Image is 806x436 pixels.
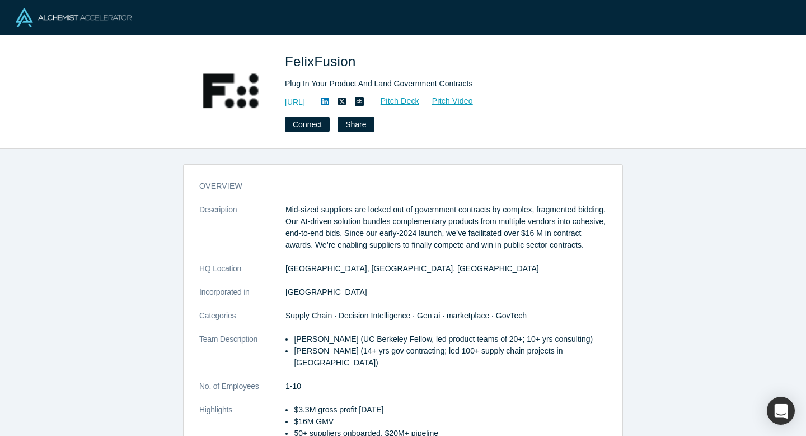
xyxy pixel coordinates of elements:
[199,180,591,192] h3: overview
[285,381,607,392] dd: 1-10
[285,96,305,108] a: [URL]
[199,204,285,263] dt: Description
[285,117,330,132] button: Connect
[285,263,607,275] dd: [GEOGRAPHIC_DATA], [GEOGRAPHIC_DATA], [GEOGRAPHIC_DATA]
[294,404,607,416] p: $3.3M gross profit [DATE]
[285,204,607,251] p: Mid-sized suppliers are locked out of government contracts by complex, fragmented bidding. Our AI...
[16,8,132,27] img: Alchemist Logo
[294,333,607,345] p: [PERSON_NAME] (UC Berkeley Fellow, led product teams of 20+; 10+ yrs consulting)
[285,78,598,90] div: Plug In Your Product And Land Government Contracts
[294,345,607,369] p: [PERSON_NAME] (14+ yrs gov contracting; led 100+ supply chain projects in [GEOGRAPHIC_DATA])
[420,95,474,108] a: Pitch Video
[199,310,285,333] dt: Categories
[191,52,269,130] img: FelixFusion's Logo
[199,333,285,381] dt: Team Description
[285,311,527,320] span: Supply Chain · Decision Intelligence · Gen ai · marketplace · GovTech
[199,286,285,310] dt: Incorporated in
[368,95,420,108] a: Pitch Deck
[294,416,607,428] p: $16M GMV
[285,286,607,298] dd: [GEOGRAPHIC_DATA]
[285,54,360,69] span: FelixFusion
[199,263,285,286] dt: HQ Location
[338,117,374,132] button: Share
[199,381,285,404] dt: No. of Employees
